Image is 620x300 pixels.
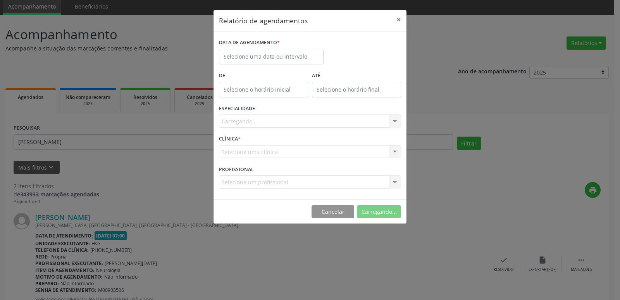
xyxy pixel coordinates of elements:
[219,70,308,82] label: De
[219,49,324,64] input: Selecione uma data ou intervalo
[312,82,401,97] input: Selecione o horário final
[312,70,401,82] label: ATÉ
[357,205,401,218] button: Carregando...
[391,10,406,29] button: Close
[219,37,280,49] label: DATA DE AGENDAMENTO
[312,205,354,218] button: Cancelar
[219,82,308,97] input: Selecione o horário inicial
[219,133,241,145] label: CLÍNICA
[219,163,254,175] label: PROFISSIONAL
[219,16,308,26] h5: Relatório de agendamentos
[219,103,255,115] label: ESPECIALIDADE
